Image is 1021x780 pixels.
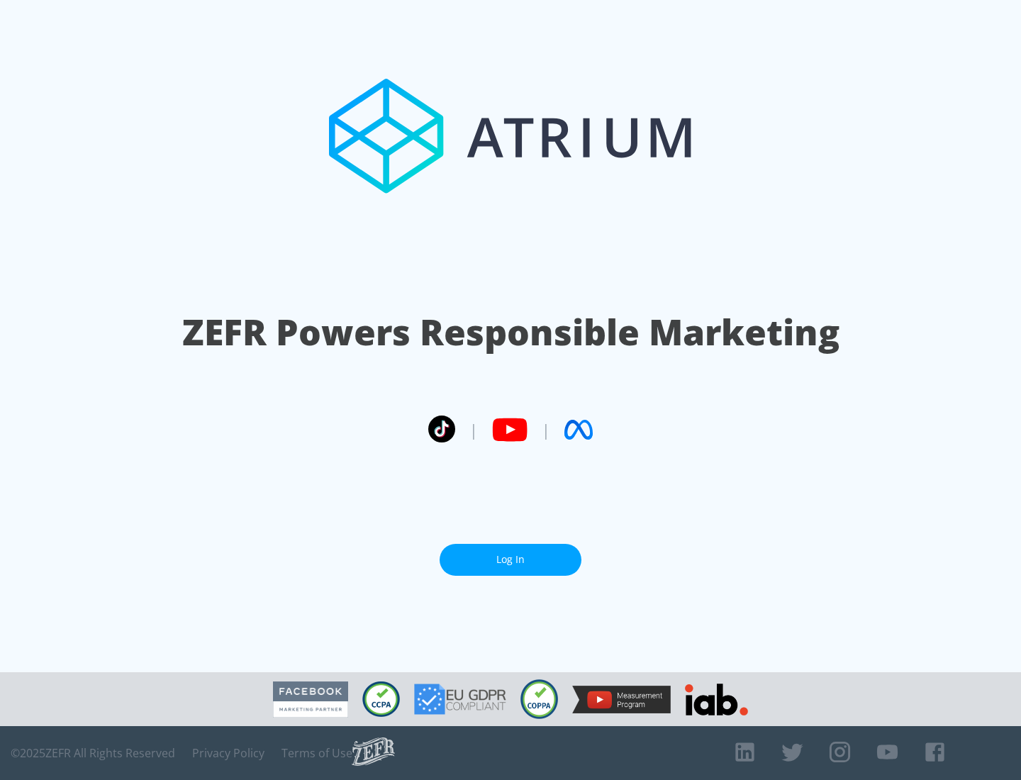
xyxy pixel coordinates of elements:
img: CCPA Compliant [362,681,400,717]
a: Privacy Policy [192,746,264,760]
img: YouTube Measurement Program [572,686,671,713]
h1: ZEFR Powers Responsible Marketing [182,308,839,357]
a: Terms of Use [281,746,352,760]
img: IAB [685,684,748,715]
a: Log In [440,544,581,576]
img: Facebook Marketing Partner [273,681,348,718]
span: | [542,419,550,440]
span: | [469,419,478,440]
img: GDPR Compliant [414,684,506,715]
span: © 2025 ZEFR All Rights Reserved [11,746,175,760]
img: COPPA Compliant [520,679,558,719]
